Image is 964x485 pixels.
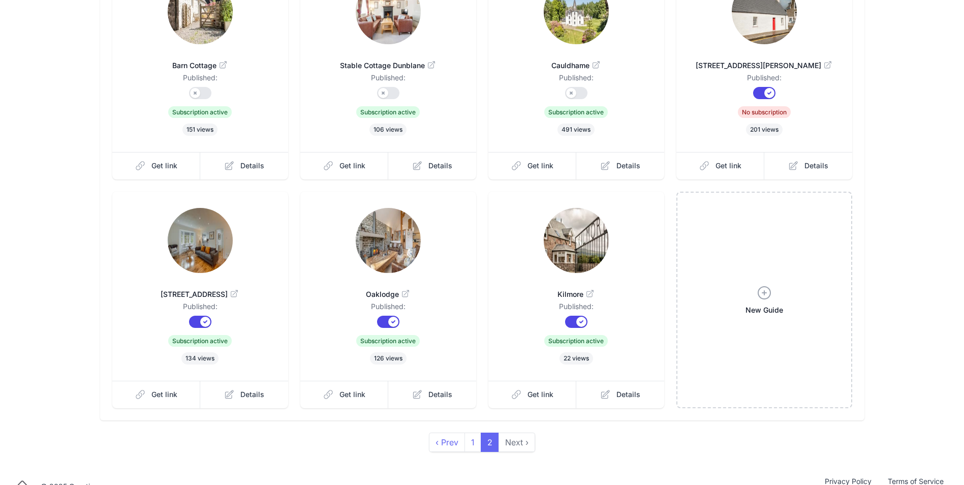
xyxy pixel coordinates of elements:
[804,161,828,171] span: Details
[505,301,648,316] dd: Published:
[616,161,640,171] span: Details
[745,305,783,315] span: New Guide
[429,433,465,452] a: previous
[544,208,609,273] img: gb4vmgcg886f2iwwhg8yd1gqqbxk
[616,389,640,400] span: Details
[181,352,219,365] span: 134 views
[428,161,452,171] span: Details
[182,124,217,136] span: 151 views
[168,208,233,273] img: e5ko7miji1q6aow8w831c40jo41n
[716,161,741,171] span: Get link
[129,60,272,71] span: Barn Cottage
[505,73,648,87] dd: Published:
[428,389,452,400] span: Details
[339,389,365,400] span: Get link
[527,161,553,171] span: Get link
[168,335,232,347] span: Subscription active
[693,60,836,71] span: [STREET_ADDRESS][PERSON_NAME]
[200,381,288,408] a: Details
[200,152,288,179] a: Details
[388,152,476,179] a: Details
[151,389,177,400] span: Get link
[693,73,836,87] dd: Published:
[576,381,664,408] a: Details
[112,381,201,408] a: Get link
[738,106,791,118] span: No subscription
[129,48,272,73] a: Barn Cottage
[168,106,232,118] span: Subscription active
[488,152,577,179] a: Get link
[317,301,460,316] dd: Published:
[505,289,648,299] span: Kilmore
[300,152,389,179] a: Get link
[464,433,481,452] a: 1
[129,73,272,87] dd: Published:
[527,389,553,400] span: Get link
[557,124,595,136] span: 491 views
[559,352,593,365] span: 22 views
[339,161,365,171] span: Get link
[429,433,535,452] nav: pager
[544,106,608,118] span: Subscription active
[112,152,201,179] a: Get link
[356,106,420,118] span: Subscription active
[369,124,407,136] span: 106 views
[499,433,535,452] span: Next ›
[746,124,783,136] span: 201 views
[317,73,460,87] dd: Published:
[676,152,765,179] a: Get link
[240,389,264,400] span: Details
[488,381,577,408] a: Get link
[356,208,421,273] img: a0qosi3a537k2om7jnfr37n2mcap
[505,277,648,301] a: Kilmore
[693,48,836,73] a: [STREET_ADDRESS][PERSON_NAME]
[317,60,460,71] span: Stable Cottage Dunblane
[129,289,272,299] span: [STREET_ADDRESS]
[481,433,499,452] span: 2
[240,161,264,171] span: Details
[300,381,389,408] a: Get link
[505,60,648,71] span: Cauldhame
[388,381,476,408] a: Details
[317,289,460,299] span: Oaklodge
[129,277,272,301] a: [STREET_ADDRESS]
[317,48,460,73] a: Stable Cottage Dunblane
[576,152,664,179] a: Details
[544,335,608,347] span: Subscription active
[505,48,648,73] a: Cauldhame
[129,301,272,316] dd: Published:
[151,161,177,171] span: Get link
[764,152,852,179] a: Details
[676,192,852,408] a: New Guide
[370,352,407,365] span: 126 views
[356,335,420,347] span: Subscription active
[317,277,460,301] a: Oaklodge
